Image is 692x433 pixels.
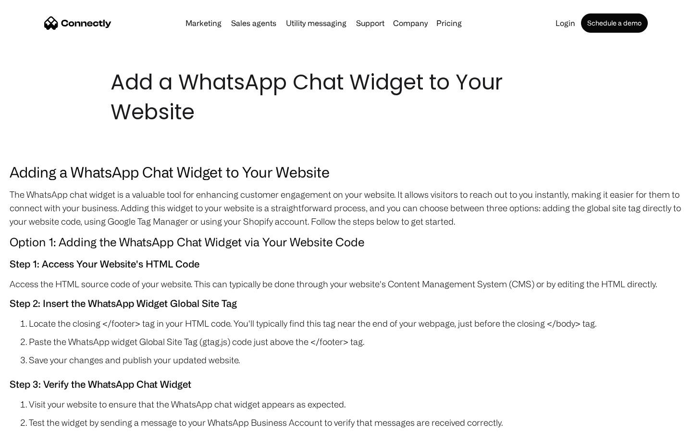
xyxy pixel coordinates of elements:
[29,397,682,411] li: Visit your website to ensure that the WhatsApp chat widget appears as expected.
[111,67,581,127] h1: Add a WhatsApp Chat Widget to Your Website
[19,416,58,430] ul: Language list
[10,416,58,430] aside: Language selected: English
[352,19,388,27] a: Support
[29,416,682,429] li: Test the widget by sending a message to your WhatsApp Business Account to verify that messages ar...
[10,161,682,183] h3: Adding a WhatsApp Chat Widget to Your Website
[581,13,648,33] a: Schedule a demo
[432,19,466,27] a: Pricing
[29,353,682,367] li: Save your changes and publish your updated website.
[393,16,428,30] div: Company
[10,376,682,393] h5: Step 3: Verify the WhatsApp Chat Widget
[10,233,682,251] h4: Option 1: Adding the WhatsApp Chat Widget via Your Website Code
[29,335,682,348] li: Paste the WhatsApp widget Global Site Tag (gtag.js) code just above the </footer> tag.
[282,19,350,27] a: Utility messaging
[10,295,682,312] h5: Step 2: Insert the WhatsApp Widget Global Site Tag
[10,188,682,228] p: The WhatsApp chat widget is a valuable tool for enhancing customer engagement on your website. It...
[227,19,280,27] a: Sales agents
[29,317,682,330] li: Locate the closing </footer> tag in your HTML code. You'll typically find this tag near the end o...
[10,256,682,272] h5: Step 1: Access Your Website's HTML Code
[182,19,225,27] a: Marketing
[552,19,579,27] a: Login
[10,277,682,291] p: Access the HTML source code of your website. This can typically be done through your website's Co...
